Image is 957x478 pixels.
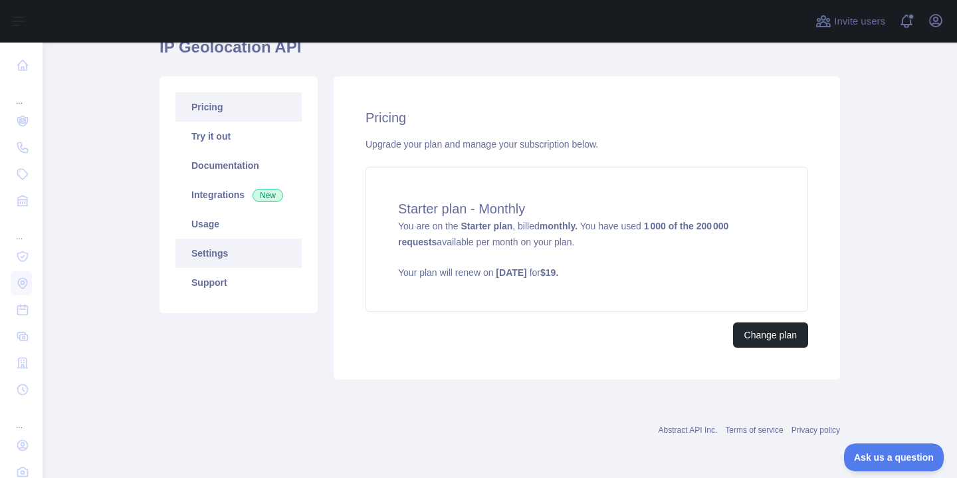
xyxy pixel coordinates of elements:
[366,108,808,127] h2: Pricing
[659,425,718,435] a: Abstract API Inc.
[461,221,512,231] strong: Starter plan
[725,425,783,435] a: Terms of service
[540,221,578,231] strong: monthly.
[496,267,526,278] strong: [DATE]
[398,221,776,279] span: You are on the , billed You have used available per month on your plan.
[540,267,558,278] strong: $ 19 .
[11,80,32,106] div: ...
[733,322,808,348] button: Change plan
[175,209,302,239] a: Usage
[175,92,302,122] a: Pricing
[175,239,302,268] a: Settings
[792,425,840,435] a: Privacy policy
[11,215,32,242] div: ...
[159,37,840,68] h1: IP Geolocation API
[253,189,283,202] span: New
[844,443,944,471] iframe: Toggle Customer Support
[175,151,302,180] a: Documentation
[175,122,302,151] a: Try it out
[11,404,32,431] div: ...
[813,11,888,32] button: Invite users
[398,199,776,218] h4: Starter plan - Monthly
[398,266,776,279] p: Your plan will renew on for
[175,180,302,209] a: Integrations New
[366,138,808,151] div: Upgrade your plan and manage your subscription below.
[834,14,885,29] span: Invite users
[175,268,302,297] a: Support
